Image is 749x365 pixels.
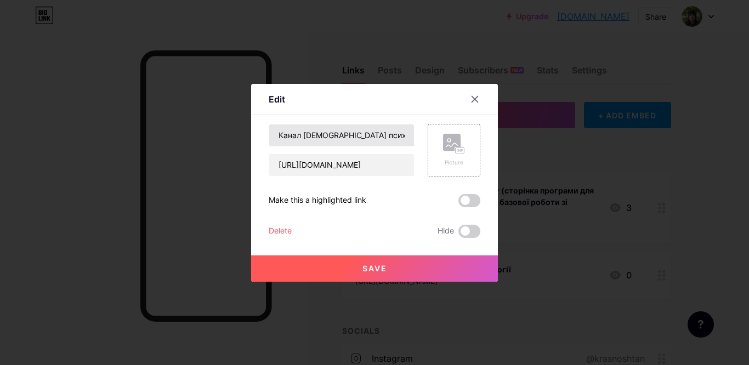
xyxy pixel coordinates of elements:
[269,93,285,106] div: Edit
[269,225,292,238] div: Delete
[269,194,366,207] div: Make this a highlighted link
[362,264,387,273] span: Save
[438,225,454,238] span: Hide
[269,154,414,176] input: URL
[251,255,498,282] button: Save
[269,124,414,146] input: Title
[443,158,465,167] div: Picture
